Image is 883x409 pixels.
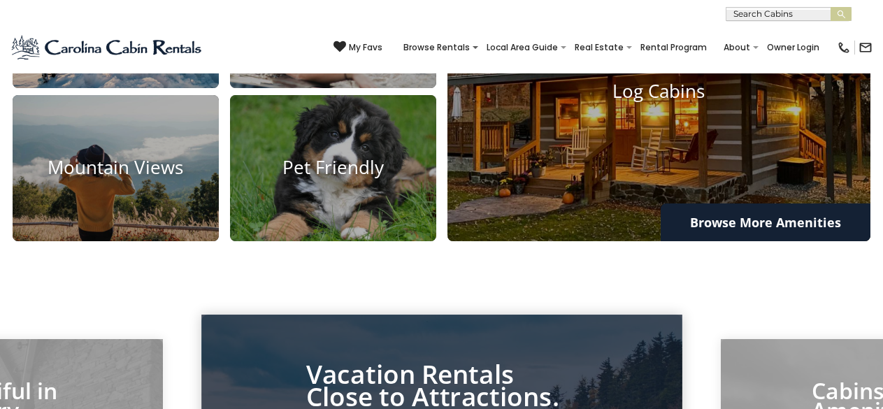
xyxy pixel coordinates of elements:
a: Browse Rentals [396,38,477,57]
a: My Favs [333,41,382,55]
img: mail-regular-black.png [859,41,873,55]
h4: Pet Friendly [230,157,436,179]
a: Real Estate [568,38,631,57]
a: Owner Login [760,38,826,57]
p: Vacation Rentals Close to Attractions. [306,363,577,408]
a: Pet Friendly [230,95,436,241]
a: About [717,38,757,57]
a: Browse More Amenities [661,203,870,241]
img: Blue-2.png [10,34,204,62]
a: Mountain Views [13,95,219,241]
h4: Mountain Views [13,157,219,179]
a: Rental Program [633,38,714,57]
h4: Log Cabins [447,80,871,102]
img: phone-regular-black.png [837,41,851,55]
span: My Favs [349,41,382,54]
a: Local Area Guide [480,38,565,57]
